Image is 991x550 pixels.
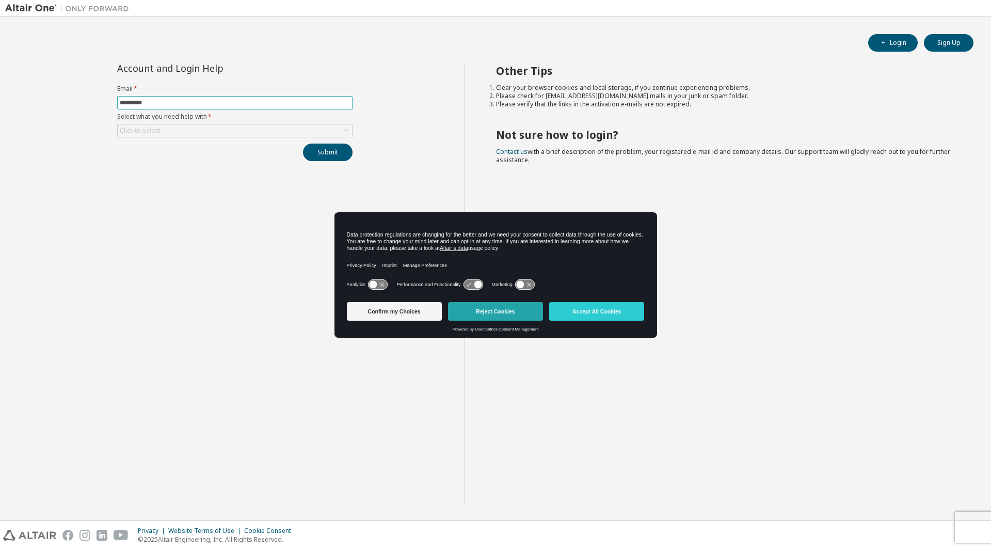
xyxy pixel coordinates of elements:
li: Clear your browser cookies and local storage, if you continue experiencing problems. [496,84,955,92]
label: Email [117,85,353,93]
li: Please check for [EMAIL_ADDRESS][DOMAIN_NAME] mails in your junk or spam folder. [496,92,955,100]
img: altair_logo.svg [3,530,56,541]
img: instagram.svg [79,530,90,541]
label: Select what you need help with [117,113,353,121]
li: Please verify that the links in the activation e-mails are not expired. [496,100,955,108]
div: Website Terms of Use [168,527,244,535]
div: Click to select [120,127,160,135]
button: Sign Up [924,34,973,52]
a: Contact us [496,147,528,156]
button: Login [868,34,918,52]
h2: Other Tips [496,64,955,77]
img: youtube.svg [114,530,129,541]
div: Cookie Consent [244,527,297,535]
img: linkedin.svg [97,530,107,541]
div: Privacy [138,527,168,535]
img: Altair One [5,3,134,13]
div: Click to select [118,124,352,137]
button: Submit [303,144,353,161]
div: Account and Login Help [117,64,306,72]
p: © 2025 Altair Engineering, Inc. All Rights Reserved. [138,535,297,544]
h2: Not sure how to login? [496,128,955,142]
span: with a brief description of the problem, your registered e-mail id and company details. Our suppo... [496,147,950,164]
img: facebook.svg [62,530,73,541]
